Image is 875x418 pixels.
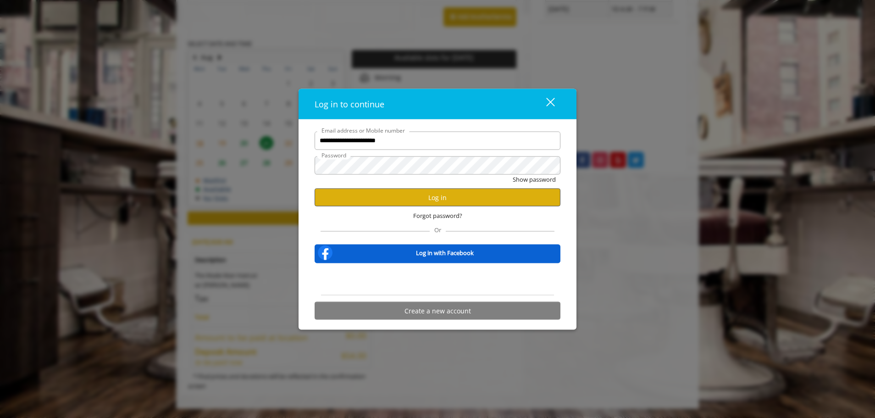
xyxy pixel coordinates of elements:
span: Or [430,226,446,234]
img: facebook-logo [316,244,334,262]
input: Password [315,156,560,174]
button: Show password [513,174,556,184]
b: Log in with Facebook [416,248,474,257]
button: Log in [315,189,560,206]
iframe: Sign in with Google Button [391,269,484,290]
div: close dialog [536,97,554,111]
span: Log in to continue [315,98,384,109]
span: Forgot password? [413,211,462,221]
label: Password [317,150,351,159]
input: Email address or Mobile number [315,131,560,150]
button: close dialog [529,95,560,113]
button: Create a new account [315,302,560,320]
label: Email address or Mobile number [317,126,410,134]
